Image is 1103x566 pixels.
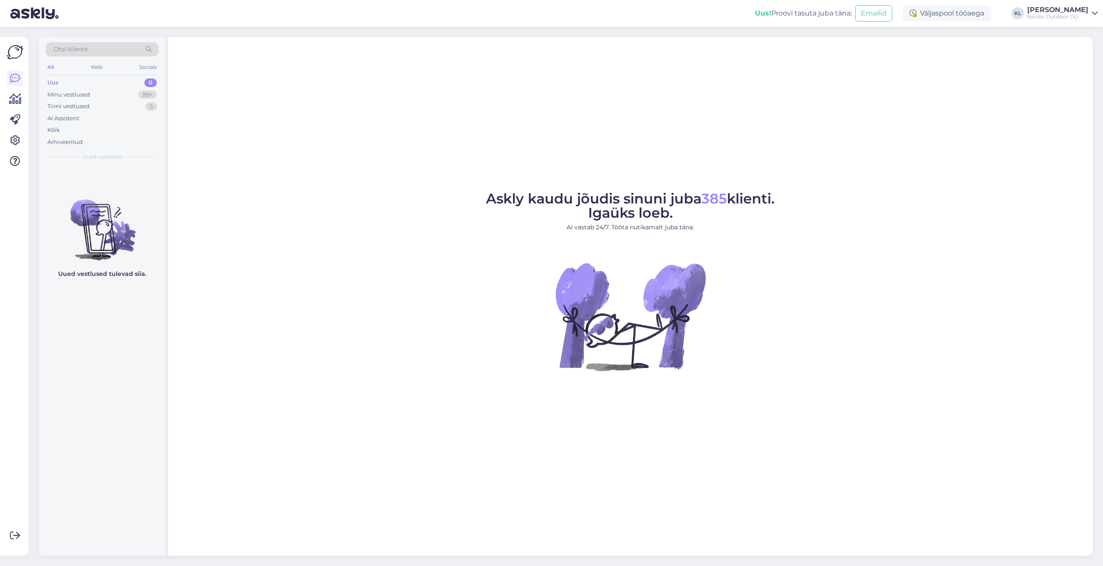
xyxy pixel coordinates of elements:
[47,126,60,134] div: Kõik
[1027,13,1088,20] div: Nordic Outdoor OÜ
[138,91,157,99] div: 99+
[47,138,83,147] div: Arhiveeritud
[1027,6,1088,13] div: [PERSON_NAME]
[855,5,892,22] button: Emailid
[53,45,88,54] span: Otsi kliente
[144,78,157,87] div: 0
[47,91,90,99] div: Minu vestlused
[58,269,146,278] p: Uued vestlused tulevad siia.
[1027,6,1098,20] a: [PERSON_NAME]Nordic Outdoor OÜ
[755,9,771,17] b: Uus!
[47,78,59,87] div: Uus
[47,114,79,123] div: AI Assistent
[46,62,56,73] div: All
[47,102,90,111] div: Tiimi vestlused
[1012,7,1024,19] div: KL
[7,44,23,60] img: Askly Logo
[755,8,852,19] div: Proovi tasuta juba täna:
[701,190,727,207] span: 385
[82,153,122,161] span: Uued vestlused
[903,6,991,21] div: Väljaspool tööaega
[137,62,159,73] div: Socials
[39,184,165,262] img: No chats
[89,62,104,73] div: Web
[145,102,157,111] div: 5
[553,239,708,394] img: No Chat active
[486,223,775,232] p: AI vastab 24/7. Tööta nutikamalt juba täna.
[486,190,775,221] span: Askly kaudu jõudis sinuni juba klienti. Igaüks loeb.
